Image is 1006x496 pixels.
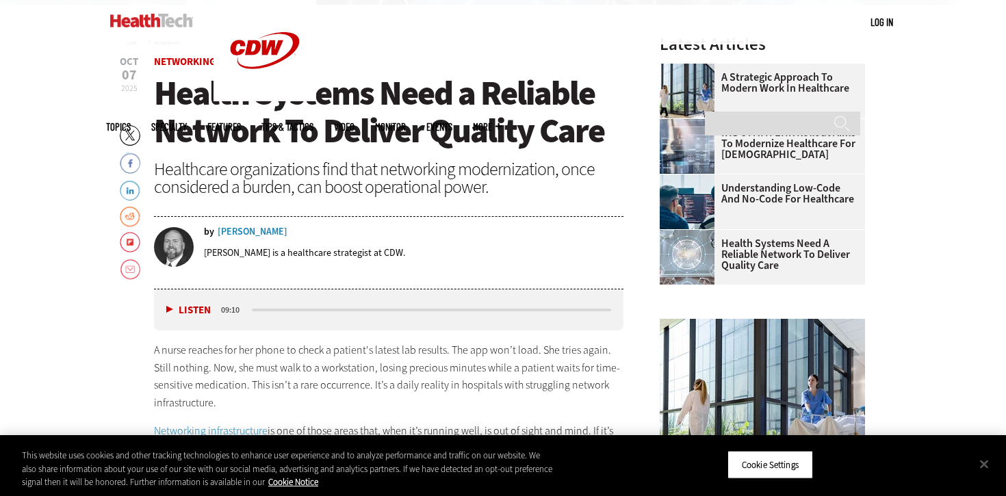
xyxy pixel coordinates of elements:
p: A nurse reaches for her phone to check a patient's latest lab results. The app won’t load. She tr... [154,341,623,411]
div: media player [154,289,623,330]
img: Bryce Thompson [154,227,194,267]
button: Listen [166,305,211,315]
img: Home [110,14,193,27]
a: Log in [870,16,893,28]
button: Cookie Settings [727,450,813,479]
a: [PERSON_NAME] [218,227,287,237]
a: Events [426,122,452,132]
a: Tips & Tactics [261,122,313,132]
a: Coworkers coding [660,174,721,185]
div: User menu [870,15,893,29]
a: Features [207,122,241,132]
p: [PERSON_NAME] is a healthcare strategist at CDW. [204,246,405,259]
div: This website uses cookies and other tracking technologies to enhance user experience and to analy... [22,449,554,489]
img: Healthcare networking [660,230,714,285]
a: Healthcare networking [660,230,721,241]
a: Networking infrastructure [154,423,268,438]
img: Health workers in a modern hospital [660,319,865,473]
span: Specialty [151,122,187,132]
div: duration [219,304,250,316]
img: Coworkers coding [660,174,714,229]
span: by [204,227,214,237]
a: CDW [214,90,316,105]
span: More [473,122,502,132]
button: Close [969,449,999,479]
a: More information about your privacy [268,476,318,488]
a: Electronic health records [660,119,721,130]
a: Understanding Low-Code and No-Code for Healthcare [660,183,857,205]
span: Topics [106,122,131,132]
a: MonITor [375,122,406,132]
img: Electronic health records [660,119,714,174]
p: is one of those areas that, when it’s running well, is out of sight and mind. If it’s underperfor... [154,422,623,492]
a: Health Systems Need a Reliable Network To Deliver Quality Care [660,238,857,271]
a: IHS’s PATH EHR Rollout Aims to Modernize Healthcare for [DEMOGRAPHIC_DATA] [660,127,857,160]
div: Healthcare organizations find that networking modernization, once considered a burden, can boost ... [154,160,623,196]
a: Video [334,122,354,132]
